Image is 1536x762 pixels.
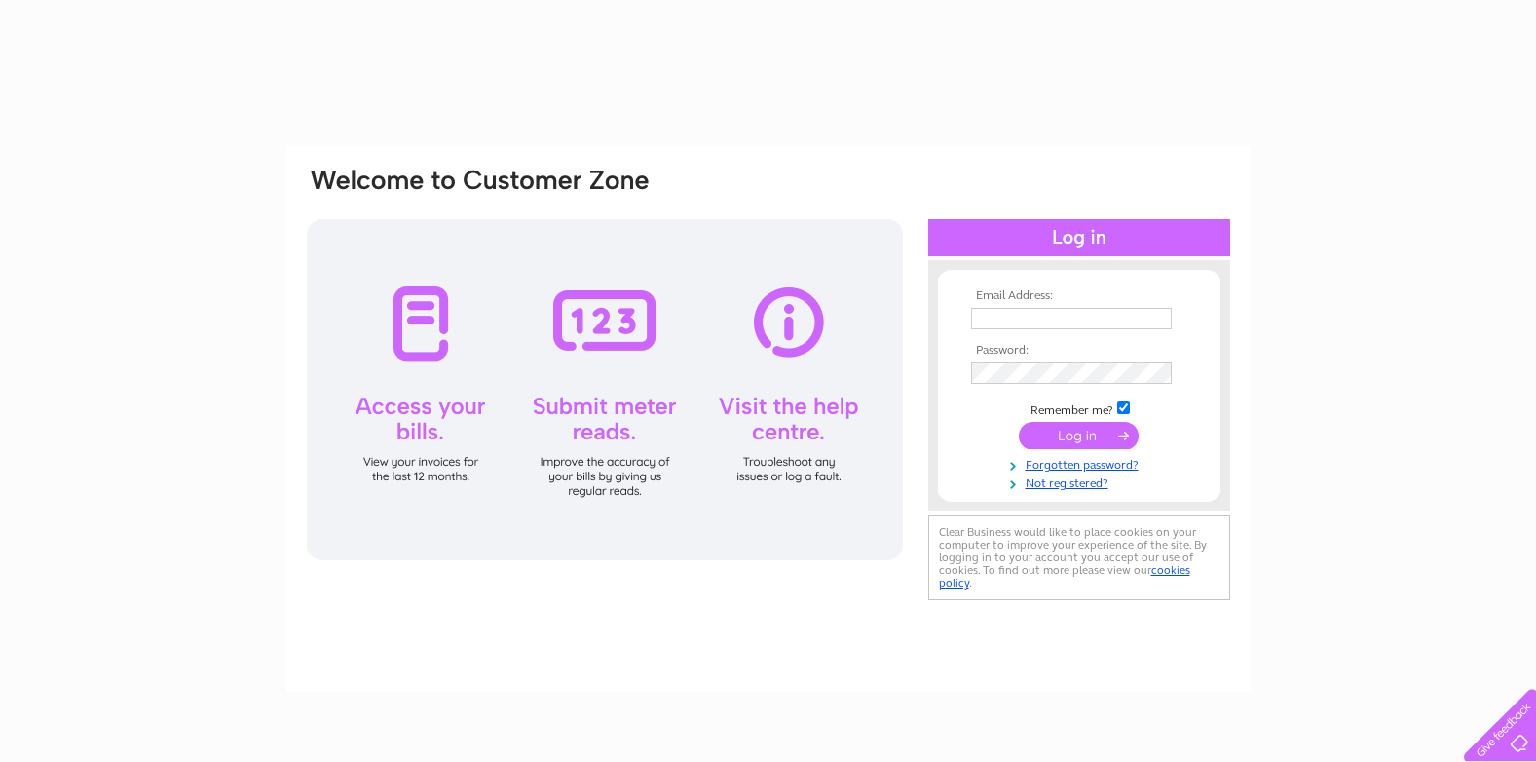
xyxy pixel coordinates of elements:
th: Email Address: [966,289,1192,303]
a: cookies policy [939,563,1190,590]
div: Clear Business would like to place cookies on your computer to improve your experience of the sit... [928,515,1230,600]
input: Submit [1019,422,1139,449]
a: Not registered? [971,473,1192,491]
a: Forgotten password? [971,454,1192,473]
td: Remember me? [966,399,1192,418]
th: Password: [966,344,1192,358]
